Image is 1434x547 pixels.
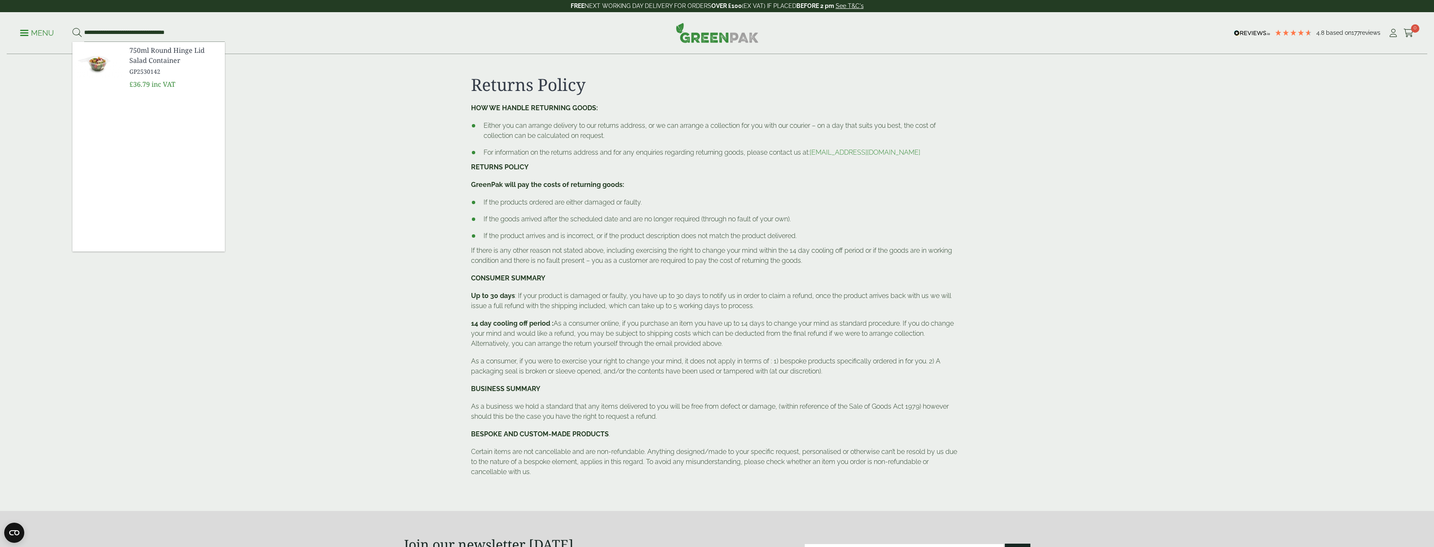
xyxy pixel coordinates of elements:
a: See T&C's [836,3,864,9]
h1: Returns Policy [471,75,963,95]
span: £36.79 [129,80,150,89]
div: 4.8 Stars [1274,29,1312,36]
p: Menu [20,28,54,38]
p: As a consumer, if you were to exercise your right to change your mind, it does not apply in terms... [471,356,963,376]
span: 4.8 [1316,29,1326,36]
strong: HOW WE HANDLE RETURNING GOODS: [471,104,598,112]
strong: BESPOKE AND CUSTOM-MADE PRODUCTS [471,430,609,438]
span: reviews [1360,29,1380,36]
img: GreenPak Supplies [676,23,759,43]
span: inc VAT [152,80,175,89]
strong: FREE [571,3,584,9]
span: 0 [1411,24,1419,33]
a: 750ml Round Hinge Lid Salad Container GP2530142 [129,45,218,76]
a: 0 [1403,27,1414,39]
i: My Account [1388,29,1398,37]
strong: OVER £100 [711,3,742,9]
i: Cart [1403,29,1414,37]
strong: CONSUMER SUMMARY [471,274,546,282]
span: GP2530142 [129,67,218,76]
strong: GreenPak will pay the costs of returning goods: [471,181,624,189]
span: 750ml Round Hinge Lid Salad Container [129,45,218,65]
strong: BUSINESS SUMMARY [471,385,541,393]
span: 177 [1352,29,1360,36]
img: GP2530142 [72,42,123,82]
p: As a business we hold a standard that any items delivered to you will be free from defect or dama... [471,402,963,422]
p: . [471,429,963,439]
a: [EMAIL_ADDRESS][DOMAIN_NAME] [810,148,920,156]
a: Menu [20,28,54,36]
li: If the product arrives and is incorrect, or if the product description does not match the product... [471,231,963,241]
span: Based on [1326,29,1352,36]
p: : If your product is damaged or faulty, you have up to 30 days to notify us in order to claim a r... [471,291,963,311]
p: As a consumer online, if you purchase an item you have up to 14 days to change your mind as stand... [471,319,963,349]
li: Either you can arrange delivery to our returns address, or we can arrange a collection for you wi... [471,121,963,141]
strong: RETURNS POLICY [471,163,529,171]
img: REVIEWS.io [1234,30,1270,36]
button: Open CMP widget [4,523,24,543]
li: For information on the returns address and for any enquiries regarding returning goods, please co... [471,148,963,158]
p: If there is any other reason not stated above, including exercising the right to change your mind... [471,246,963,266]
strong: 14 day cooling off period : [471,319,554,327]
strong: Up to 30 days [471,292,515,300]
li: If the products ordered are either damaged or faulty. [471,197,963,207]
strong: BEFORE 2 pm [796,3,834,9]
li: If the goods arrived after the scheduled date and are no longer required (through no fault of you... [471,214,963,224]
p: Certain items are not cancellable and are non-refundable. Anything designed/made to your specific... [471,447,963,477]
